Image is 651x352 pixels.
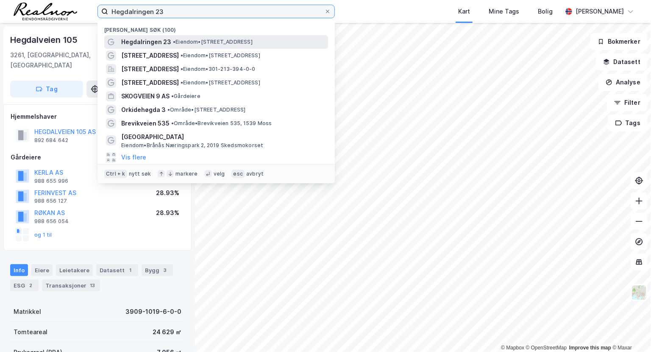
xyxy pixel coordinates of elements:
div: Bygg [142,264,173,276]
img: realnor-logo.934646d98de889bb5806.png [14,3,77,20]
div: Matrikkel [14,307,41,317]
div: avbryt [246,170,264,177]
div: 988 656 127 [34,198,67,204]
div: Bolig [538,6,553,17]
span: [STREET_ADDRESS] [121,78,179,88]
span: • [171,120,174,126]
button: Bokmerker [590,33,648,50]
span: • [181,79,183,86]
div: 2 [27,281,35,290]
div: velg [214,170,225,177]
button: Filter [607,94,648,111]
span: [GEOGRAPHIC_DATA] [121,132,325,142]
a: Mapbox [501,345,524,351]
span: • [171,93,174,99]
span: Brevikveien 535 [121,118,170,129]
input: Søk på adresse, matrikkel, gårdeiere, leietakere eller personer [108,5,324,18]
div: Datasett [96,264,138,276]
div: [PERSON_NAME] [576,6,624,17]
div: 13 [88,281,97,290]
div: markere [175,170,198,177]
div: Hjemmelshaver [11,112,184,122]
span: Gårdeiere [171,93,200,100]
span: • [181,52,183,59]
div: 28.93% [156,188,179,198]
div: Gårdeiere [11,152,184,162]
div: esc [231,170,245,178]
button: Tag [10,81,83,98]
span: [STREET_ADDRESS] [121,64,179,74]
span: Eiendom • 301-213-394-0-0 [181,66,256,73]
div: 3 [161,266,170,274]
span: SKOGVEIEN 9 AS [121,91,170,101]
div: ESG [10,279,39,291]
span: [STREET_ADDRESS] [121,50,179,61]
a: OpenStreetMap [526,345,567,351]
span: Orkidehøgda 3 [121,105,166,115]
div: Kontrollprogram for chat [609,311,651,352]
div: Info [10,264,28,276]
div: 3909-1019-6-0-0 [125,307,181,317]
div: Eiere [31,264,53,276]
span: • [173,39,175,45]
span: • [167,106,170,113]
div: 3261, [GEOGRAPHIC_DATA], [GEOGRAPHIC_DATA] [10,50,145,70]
button: Vis flere [121,152,146,162]
div: Ctrl + k [104,170,127,178]
div: Kart [458,6,470,17]
span: Område • Brevikveien 535, 1539 Moss [171,120,272,127]
button: Datasett [596,53,648,70]
div: Transaksjoner [42,279,100,291]
span: Eiendom • [STREET_ADDRESS] [181,79,260,86]
div: 988 655 996 [34,178,68,184]
iframe: Chat Widget [609,311,651,352]
button: Analyse [598,74,648,91]
div: nytt søk [129,170,151,177]
a: Improve this map [569,345,611,351]
div: 892 684 642 [34,137,68,144]
span: Eiendom • [STREET_ADDRESS] [173,39,253,45]
img: Z [631,285,647,301]
span: Eiendom • Brånås Næringspark 2, 2019 Skedsmokorset [121,142,264,149]
div: 28.93% [156,208,179,218]
span: Eiendom • [STREET_ADDRESS] [181,52,260,59]
div: 1 [126,266,135,274]
button: Tags [608,115,648,131]
span: Område • [STREET_ADDRESS] [167,106,246,113]
span: • [181,66,183,72]
div: 24 629 ㎡ [153,327,181,337]
div: Hegdalveien 105 [10,33,79,47]
div: 988 656 054 [34,218,69,225]
span: Hegdalringen 23 [121,37,171,47]
div: Mine Tags [489,6,519,17]
div: Leietakere [56,264,93,276]
div: Tomteareal [14,327,47,337]
div: [PERSON_NAME] søk (100) [97,20,335,35]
